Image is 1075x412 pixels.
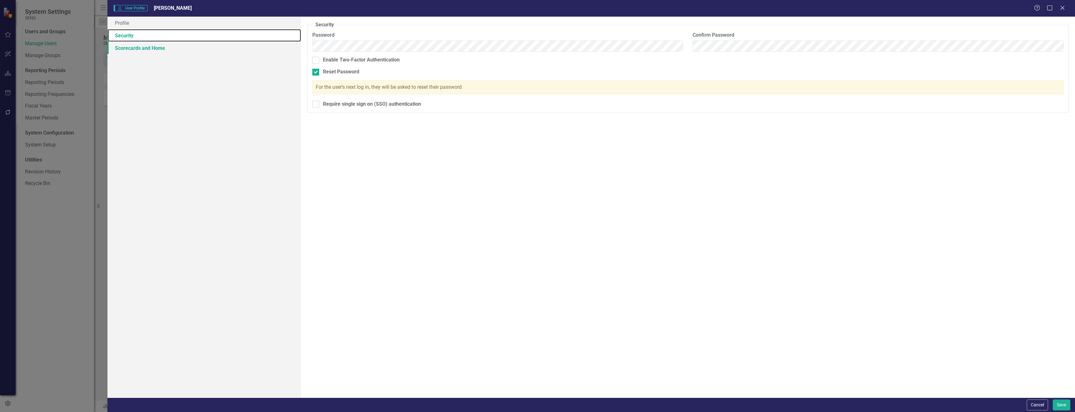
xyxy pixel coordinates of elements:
a: Security [107,29,301,42]
legend: Security [312,21,337,29]
span: [PERSON_NAME] [154,5,192,11]
label: Password [312,32,683,39]
div: Reset Password [323,68,359,76]
button: Save [1053,399,1070,410]
button: Cancel [1027,399,1048,410]
div: Require single sign on (SSO) authentication [323,101,421,108]
a: Profile [107,17,301,29]
label: Confirm Password [693,32,1064,39]
span: User Profile [114,5,147,11]
a: Scorecards and Home [107,42,301,54]
div: Enable Two-Factor Authentication [323,56,400,64]
div: For the user's next log in, they will be asked to reset their password [312,80,1064,94]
